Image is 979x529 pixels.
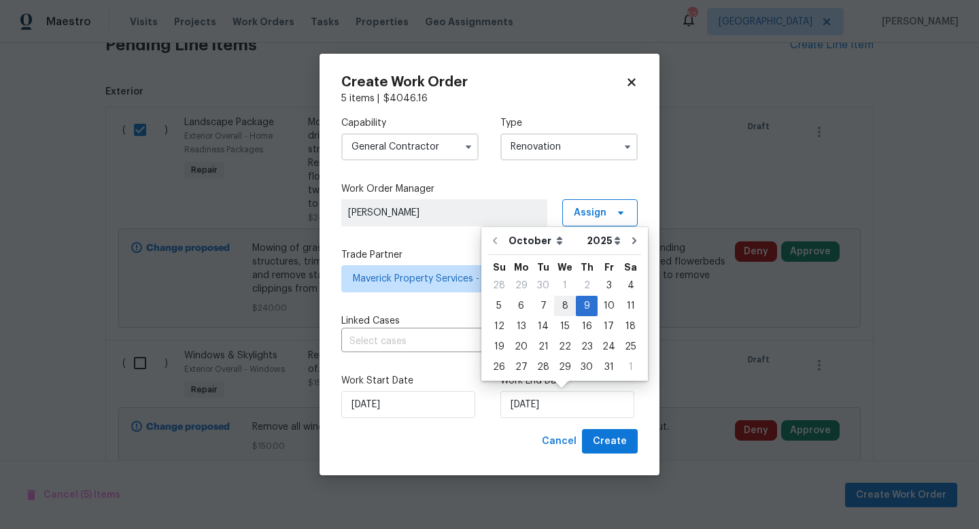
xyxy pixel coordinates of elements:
div: Sun Oct 05 2025 [488,296,510,316]
div: 26 [488,358,510,377]
input: Select... [341,133,479,160]
div: 27 [510,358,532,377]
div: 31 [598,358,620,377]
div: Mon Oct 20 2025 [510,337,532,357]
div: 29 [510,276,532,295]
button: Create [582,429,638,454]
div: Thu Oct 23 2025 [576,337,598,357]
abbr: Monday [514,262,529,272]
div: Fri Oct 24 2025 [598,337,620,357]
select: Month [505,231,583,251]
abbr: Tuesday [537,262,549,272]
select: Year [583,231,624,251]
div: Mon Oct 13 2025 [510,316,532,337]
div: Sun Sep 28 2025 [488,275,510,296]
div: 4 [620,276,641,295]
div: 5 items | [341,92,638,105]
div: Thu Oct 02 2025 [576,275,598,296]
div: Tue Oct 07 2025 [532,296,554,316]
div: 17 [598,317,620,336]
button: Cancel [536,429,582,454]
div: 9 [576,296,598,315]
span: [PERSON_NAME] [348,206,540,220]
abbr: Wednesday [557,262,572,272]
div: 8 [554,296,576,315]
div: 30 [576,358,598,377]
div: 1 [620,358,641,377]
input: Select cases [341,331,600,352]
div: Thu Oct 16 2025 [576,316,598,337]
div: 3 [598,276,620,295]
div: 20 [510,337,532,356]
div: 10 [598,296,620,315]
div: Sat Nov 01 2025 [620,357,641,377]
label: Type [500,116,638,130]
div: 19 [488,337,510,356]
div: 25 [620,337,641,356]
div: 2 [576,276,598,295]
span: Create [593,433,627,450]
div: 13 [510,317,532,336]
div: 28 [488,276,510,295]
div: Thu Oct 30 2025 [576,357,598,377]
span: Linked Cases [341,314,400,328]
div: Wed Oct 01 2025 [554,275,576,296]
div: Fri Oct 31 2025 [598,357,620,377]
div: 5 [488,296,510,315]
div: Wed Oct 29 2025 [554,357,576,377]
span: $ 4046.16 [383,94,428,103]
div: 7 [532,296,554,315]
label: Capability [341,116,479,130]
div: Tue Oct 14 2025 [532,316,554,337]
div: 21 [532,337,554,356]
div: 6 [510,296,532,315]
div: 24 [598,337,620,356]
label: Work Start Date [341,374,479,388]
label: Trade Partner [341,248,638,262]
span: Assign [574,206,606,220]
div: Sat Oct 11 2025 [620,296,641,316]
input: Select... [500,133,638,160]
button: Go to previous month [485,227,505,254]
div: Mon Oct 27 2025 [510,357,532,377]
div: Thu Oct 09 2025 [576,296,598,316]
div: 23 [576,337,598,356]
div: 16 [576,317,598,336]
div: Sat Oct 18 2025 [620,316,641,337]
div: 18 [620,317,641,336]
div: 28 [532,358,554,377]
abbr: Friday [604,262,614,272]
div: Mon Oct 06 2025 [510,296,532,316]
div: 30 [532,276,554,295]
div: Fri Oct 10 2025 [598,296,620,316]
h2: Create Work Order [341,75,625,89]
div: Tue Oct 21 2025 [532,337,554,357]
abbr: Thursday [581,262,594,272]
input: M/D/YYYY [341,391,475,418]
div: Wed Oct 22 2025 [554,337,576,357]
div: Sat Oct 04 2025 [620,275,641,296]
div: 22 [554,337,576,356]
div: 29 [554,358,576,377]
div: Fri Oct 03 2025 [598,275,620,296]
div: Sun Oct 19 2025 [488,337,510,357]
span: Maverick Property Services - DFW [353,272,606,286]
div: Tue Sep 30 2025 [532,275,554,296]
div: Sun Oct 12 2025 [488,316,510,337]
button: Show options [619,139,636,155]
div: 15 [554,317,576,336]
div: Wed Oct 08 2025 [554,296,576,316]
label: Work Order Manager [341,182,638,196]
button: Show options [460,139,477,155]
button: Go to next month [624,227,645,254]
div: 14 [532,317,554,336]
div: Sat Oct 25 2025 [620,337,641,357]
span: Cancel [542,433,577,450]
div: Mon Sep 29 2025 [510,275,532,296]
input: M/D/YYYY [500,391,634,418]
div: Sun Oct 26 2025 [488,357,510,377]
div: 12 [488,317,510,336]
div: Wed Oct 15 2025 [554,316,576,337]
div: 1 [554,276,576,295]
div: Fri Oct 17 2025 [598,316,620,337]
